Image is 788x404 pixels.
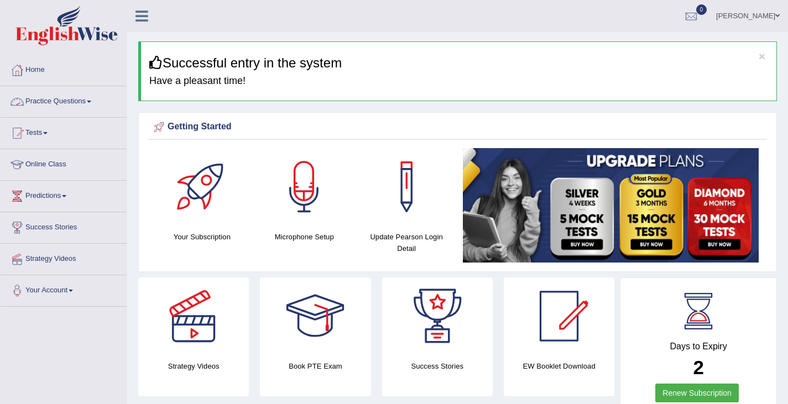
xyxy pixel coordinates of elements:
h4: Strategy Videos [138,360,249,372]
b: 2 [693,356,703,378]
button: × [759,50,765,62]
a: Tests [1,118,127,145]
h3: Successful entry in the system [149,56,768,70]
div: Getting Started [151,119,764,135]
h4: EW Booklet Download [504,360,614,372]
a: Strategy Videos [1,244,127,271]
h4: Microphone Setup [259,231,350,243]
h4: Your Subscription [156,231,248,243]
a: Home [1,55,127,82]
a: Practice Questions [1,86,127,114]
a: Success Stories [1,212,127,240]
span: 0 [696,4,707,15]
a: Renew Subscription [655,384,739,402]
h4: Success Stories [382,360,493,372]
h4: Update Pearson Login Detail [361,231,452,254]
h4: Days to Expiry [633,342,764,351]
h4: Book PTE Exam [260,360,370,372]
h4: Have a pleasant time! [149,76,768,87]
a: Your Account [1,275,127,303]
a: Predictions [1,181,127,208]
img: small5.jpg [463,148,759,263]
a: Online Class [1,149,127,177]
